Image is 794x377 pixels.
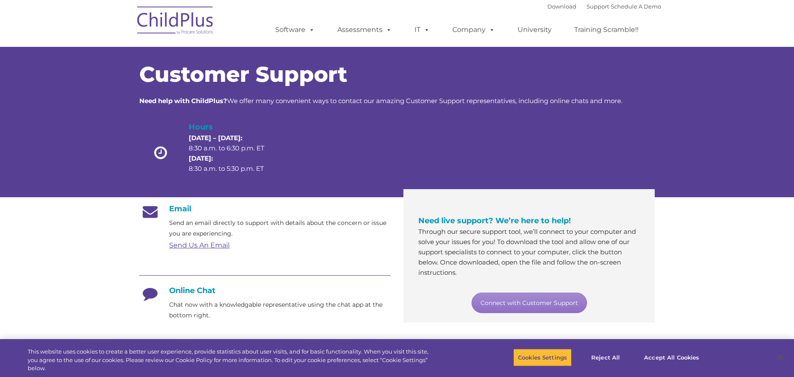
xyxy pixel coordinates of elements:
[472,293,587,313] a: Connect with Customer Support
[189,134,242,142] strong: [DATE] – [DATE]:
[169,218,391,239] p: Send an email directly to support with details about the concern or issue you are experiencing.
[189,121,279,133] h4: Hours
[444,21,503,38] a: Company
[406,21,438,38] a: IT
[418,227,640,278] p: Through our secure support tool, we’ll connect to your computer and solve your issues for you! To...
[579,348,632,366] button: Reject All
[587,3,609,10] a: Support
[418,216,571,225] span: Need live support? We’re here to help!
[133,0,218,43] img: ChildPlus by Procare Solutions
[189,133,279,174] p: 8:30 a.m. to 6:30 p.m. ET 8:30 a.m. to 5:30 p.m. ET
[139,97,227,105] strong: Need help with ChildPlus?
[28,348,437,373] div: This website uses cookies to create a better user experience, provide statistics about user visit...
[566,21,647,38] a: Training Scramble!!
[169,299,391,321] p: Chat now with a knowledgable representative using the chat app at the bottom right.
[267,21,323,38] a: Software
[547,3,576,10] a: Download
[139,97,622,105] span: We offer many convenient ways to contact our amazing Customer Support representatives, including ...
[513,348,572,366] button: Cookies Settings
[611,3,661,10] a: Schedule A Demo
[139,286,391,295] h4: Online Chat
[639,348,704,366] button: Accept All Cookies
[509,21,560,38] a: University
[329,21,400,38] a: Assessments
[139,61,347,87] span: Customer Support
[139,204,391,213] h4: Email
[771,348,790,367] button: Close
[169,241,230,249] a: Send Us An Email
[547,3,661,10] font: |
[189,154,213,162] strong: [DATE]:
